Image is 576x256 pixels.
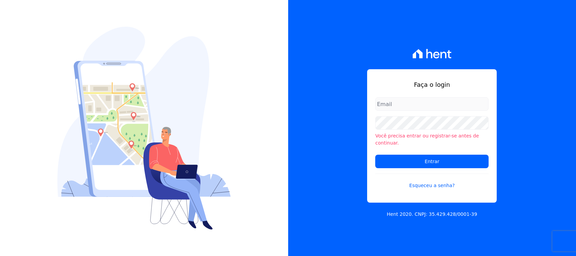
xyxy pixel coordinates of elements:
[387,211,477,218] p: Hent 2020. CNPJ: 35.429.428/0001-39
[375,155,489,168] input: Entrar
[375,80,489,89] h1: Faça o login
[57,27,231,230] img: Login
[375,132,489,147] li: Você precisa entrar ou registrar-se antes de continuar.
[375,174,489,189] a: Esqueceu a senha?
[375,97,489,111] input: Email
